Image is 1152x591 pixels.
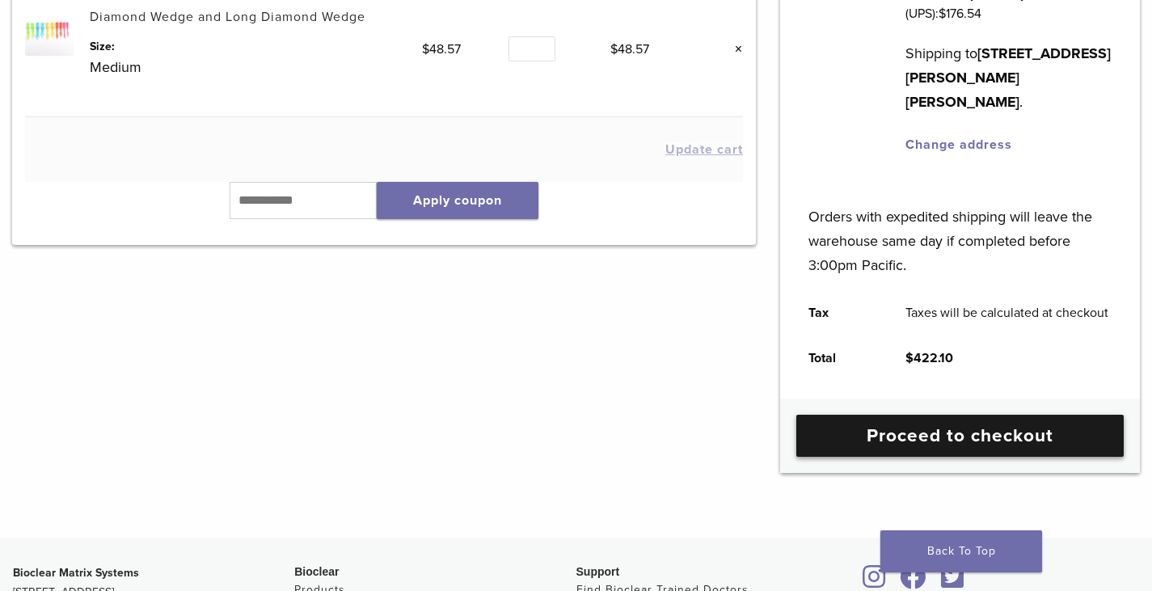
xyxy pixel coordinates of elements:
a: Bioclear [858,574,892,590]
a: Diamond Wedge and Long Diamond Wedge [90,9,365,25]
bdi: 48.57 [422,41,461,57]
button: Update cart [665,143,743,156]
a: Bioclear [895,574,932,590]
span: Support [576,565,620,578]
strong: [STREET_ADDRESS][PERSON_NAME][PERSON_NAME] [905,44,1111,111]
span: $ [422,41,429,57]
span: $ [939,6,946,22]
bdi: 176.54 [939,6,981,22]
p: Shipping to . [905,41,1112,114]
dt: Size: [90,38,422,55]
span: $ [905,350,914,366]
td: Taxes will be calculated at checkout [888,290,1127,336]
p: Orders with expedited shipping will leave the warehouse same day if completed before 3:00pm Pacific. [808,180,1112,277]
bdi: 422.10 [905,350,953,366]
strong: Bioclear Matrix Systems [13,566,139,580]
button: Apply coupon [377,182,538,219]
a: Proceed to checkout [796,415,1124,457]
th: Tax [791,290,888,336]
span: $ [610,41,618,57]
span: Bioclear [294,565,339,578]
p: Medium [90,55,422,79]
a: Bioclear [935,574,969,590]
a: Back To Top [880,530,1042,572]
th: Total [791,336,888,381]
img: Diamond Wedge and Long Diamond Wedge [25,7,73,55]
a: Remove this item [722,39,743,60]
bdi: 48.57 [610,41,649,57]
a: Change address [905,137,1012,153]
